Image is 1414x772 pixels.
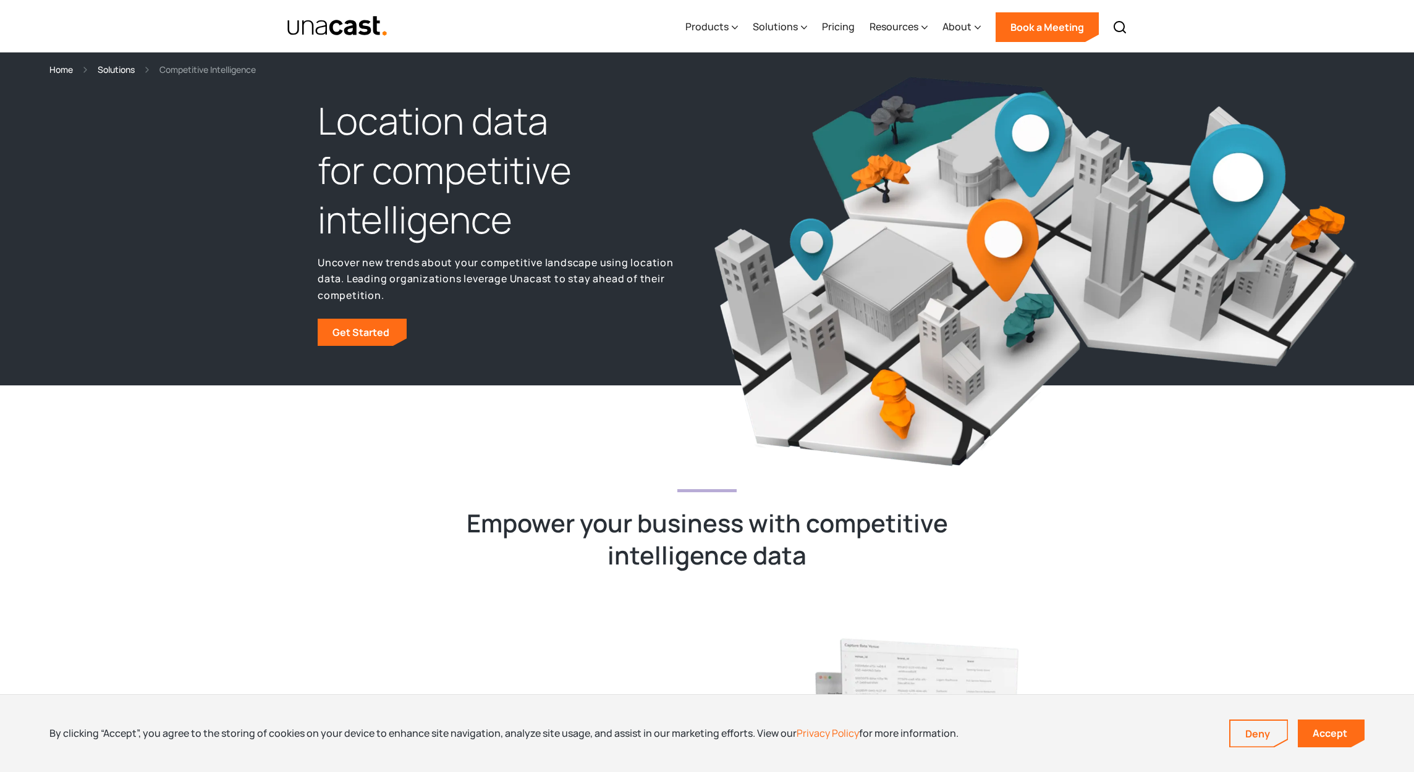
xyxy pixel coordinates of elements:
[870,19,918,34] div: Resources
[287,15,387,37] img: Unacast text logo
[159,62,256,77] div: Competitive Intelligence
[753,19,798,34] div: Solutions
[942,2,981,52] div: About
[1112,20,1127,35] img: Search icon
[318,96,701,244] h1: Location data for competitive intelligence
[870,2,928,52] div: Resources
[996,12,1099,42] a: Book a Meeting
[287,15,387,37] a: home
[321,690,692,755] h2: Benchmark against your competitors
[49,726,959,740] div: By clicking “Accept”, you agree to the storing of cookies on your device to enhance site navigati...
[685,19,729,34] div: Products
[49,62,73,77] a: Home
[1230,721,1287,747] a: Deny
[713,73,1359,470] img: competitive intelligence hero illustration
[753,2,807,52] div: Solutions
[822,2,855,52] a: Pricing
[685,2,738,52] div: Products
[942,19,972,34] div: About
[466,507,948,571] h2: Empower your business with competitive intelligence data
[318,254,701,304] p: Uncover new trends about your competitive landscape using location data. Leading organizations le...
[797,726,859,740] a: Privacy Policy
[318,319,407,346] a: Get Started
[1298,720,1365,747] a: Accept
[98,62,135,77] a: Solutions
